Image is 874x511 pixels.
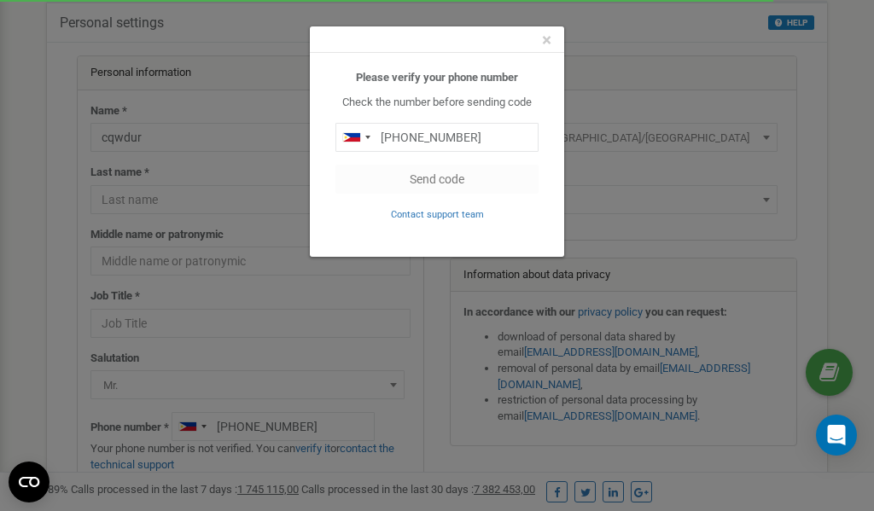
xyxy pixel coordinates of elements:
a: Contact support team [391,207,484,220]
b: Please verify your phone number [356,71,518,84]
small: Contact support team [391,209,484,220]
span: × [542,30,551,50]
button: Open CMP widget [9,462,50,502]
div: Open Intercom Messenger [816,415,857,456]
button: Send code [335,165,539,194]
p: Check the number before sending code [335,95,539,111]
div: Telephone country code [336,124,376,151]
input: 0905 123 4567 [335,123,539,152]
button: Close [542,32,551,49]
